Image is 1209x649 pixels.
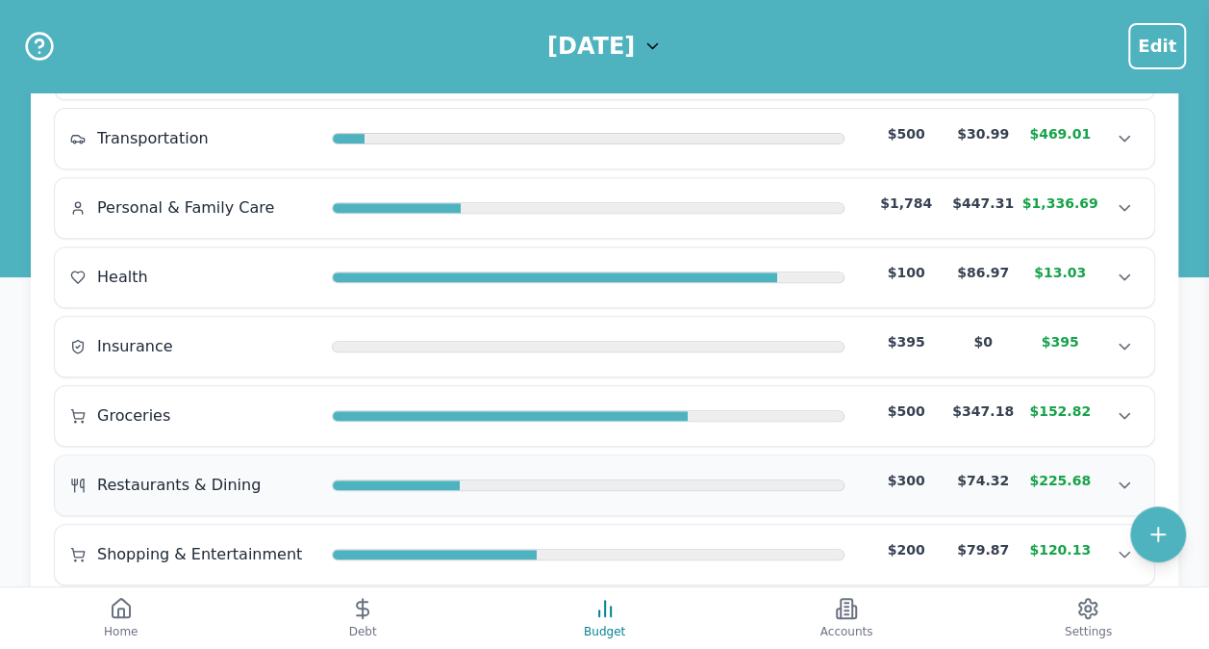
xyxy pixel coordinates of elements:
div: $500 [868,124,945,143]
div: $500 [868,402,945,421]
div: $86.97 [945,263,1021,282]
span: Insurance [97,335,173,358]
span: Debt [349,624,377,639]
div: $0 [945,332,1021,351]
div: $1,336.69 [1021,194,1098,213]
button: Menu [1128,23,1186,69]
button: Settings [968,587,1209,649]
button: Accounts [725,587,967,649]
span: Groceries [97,404,170,428]
button: Show transactions [1110,540,1139,569]
div: $1,784 [868,194,945,213]
div: $469.01 [1021,124,1098,143]
div: $395 [1021,332,1098,351]
button: Budget [484,587,725,649]
div: $200 [868,540,945,559]
span: Settings [1065,624,1112,639]
div: $79.87 [945,540,1021,559]
div: $395 [868,332,945,351]
div: $152.82 [1021,402,1098,421]
div: $100 [868,263,945,282]
div: $30.99 [945,124,1021,143]
button: Show transactions [1110,471,1139,500]
button: Show transactions [1110,402,1139,430]
div: $225.68 [1021,471,1098,490]
div: $447.31 [945,194,1021,213]
span: Restaurants & Dining [97,474,261,497]
button: Show transactions [1110,332,1139,361]
button: Show transactions [1110,124,1139,153]
button: Show transactions [1110,194,1139,222]
span: Home [104,624,138,639]
button: Help [23,30,56,63]
span: Edit [1138,33,1176,60]
button: Debt [241,587,483,649]
div: $120.13 [1021,540,1098,559]
span: Shopping & Entertainment [97,543,302,566]
span: Personal & Family Care [97,196,274,220]
span: Health [97,266,148,289]
div: $347.18 [945,402,1021,421]
span: Accounts [820,624,873,639]
button: Show transactions [1110,263,1139,292]
div: $74.32 [945,471,1021,490]
h1: [DATE] [547,31,635,62]
span: Budget [584,624,625,639]
span: Transportation [97,127,209,150]
div: $300 [868,471,945,490]
div: $13.03 [1021,263,1098,282]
